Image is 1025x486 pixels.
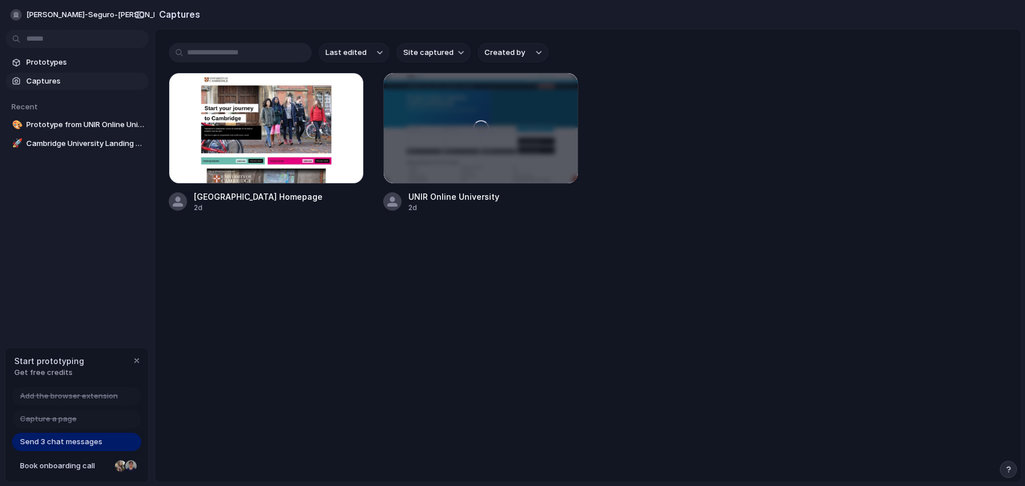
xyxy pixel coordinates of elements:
a: Captures [6,73,149,90]
span: [PERSON_NAME]-seguro-[PERSON_NAME] [26,9,176,21]
span: Send 3 chat messages [20,436,102,448]
a: Book onboarding call [12,457,141,475]
span: Created by [484,47,525,58]
button: [PERSON_NAME]-seguro-[PERSON_NAME] [6,6,194,24]
button: Last edited [319,43,390,62]
span: Recent [11,102,38,111]
button: 🚀 [10,138,22,149]
a: 🎨Prototype from UNIR Online University [6,116,149,133]
span: Captures [26,76,144,87]
span: Book onboarding call [20,460,110,472]
div: 2d [194,203,323,213]
div: 2d [408,203,499,213]
span: Prototype from UNIR Online University [26,119,144,131]
button: 🎨 [10,119,22,131]
span: Get free credits [14,367,84,378]
span: Start prototyping [14,355,84,367]
span: Capture a page [20,413,77,425]
button: Site captured [396,43,471,62]
h2: Captures [154,7,200,21]
span: Add the browser extension [20,390,118,402]
div: UNIR Online University [408,191,499,203]
div: Christian Iacullo [124,459,138,473]
div: [GEOGRAPHIC_DATA] Homepage [194,191,323,203]
span: Prototypes [26,57,144,68]
button: Created by [478,43,549,62]
div: Nicole Kubica [114,459,128,473]
a: Prototypes [6,54,149,71]
span: Last edited [325,47,367,58]
span: Cambridge University Landing Page [26,138,144,149]
div: 🚀 [12,137,20,150]
span: Site captured [403,47,454,58]
div: 🎨 [12,118,20,132]
a: 🚀Cambridge University Landing Page [6,135,149,152]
